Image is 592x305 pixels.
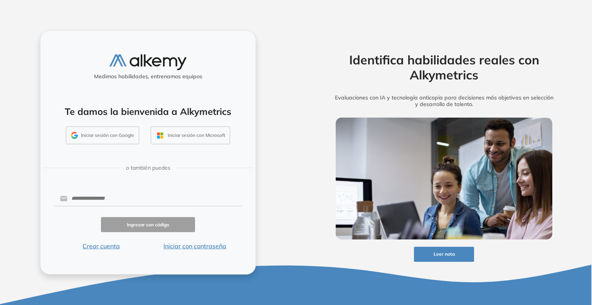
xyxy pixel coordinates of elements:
[50,106,246,117] h4: Te damos la bienvenida a Alkymetrics
[151,126,230,144] button: Iniciar sesión con Microsoft
[324,52,564,82] h2: Identifica habilidades reales con Alkymetrics
[101,217,195,232] button: Ingresar con código
[336,118,552,239] img: img-more-info
[156,131,165,140] img: OUTLOOK_ICON
[126,164,170,172] span: o también puedes
[148,241,242,251] button: Iniciar con contraseña
[66,126,139,144] button: Iniciar sesión con Google
[71,132,78,139] img: GMAIL_ICON
[324,94,564,108] h5: Evaluaciones con IA y tecnología anticopia para decisiones más objetivas en selección y desarroll...
[44,73,252,80] h5: Medimos habilidades, entrenamos equipos
[109,54,187,70] img: logo-alkemy
[54,241,148,251] button: Crear cuenta
[414,247,474,262] button: Leer nota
